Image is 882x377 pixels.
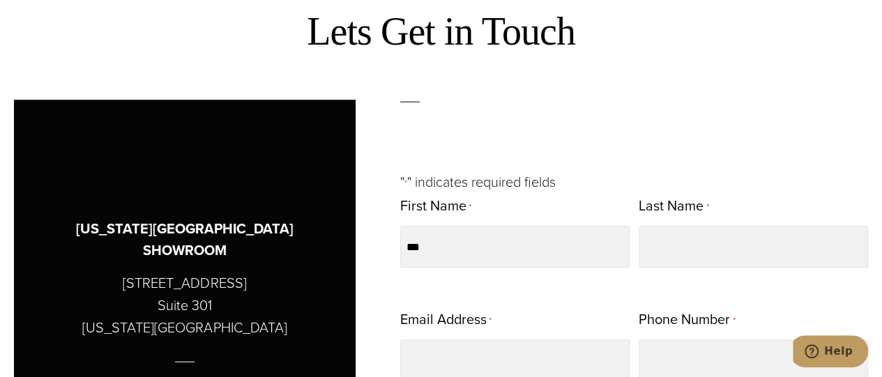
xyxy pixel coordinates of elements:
label: Last Name [639,193,708,220]
h2: Lets Get in Touch [14,8,868,55]
label: Email Address [400,307,492,334]
iframe: Opens a widget where you can chat to one of our agents [793,335,868,370]
p: " " indicates required fields [400,171,868,193]
h3: [US_STATE][GEOGRAPHIC_DATA] SHOWROOM [49,218,321,261]
label: Phone Number [639,307,735,334]
p: [STREET_ADDRESS] Suite 301 [US_STATE][GEOGRAPHIC_DATA] [82,272,287,339]
label: First Name [400,193,471,220]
